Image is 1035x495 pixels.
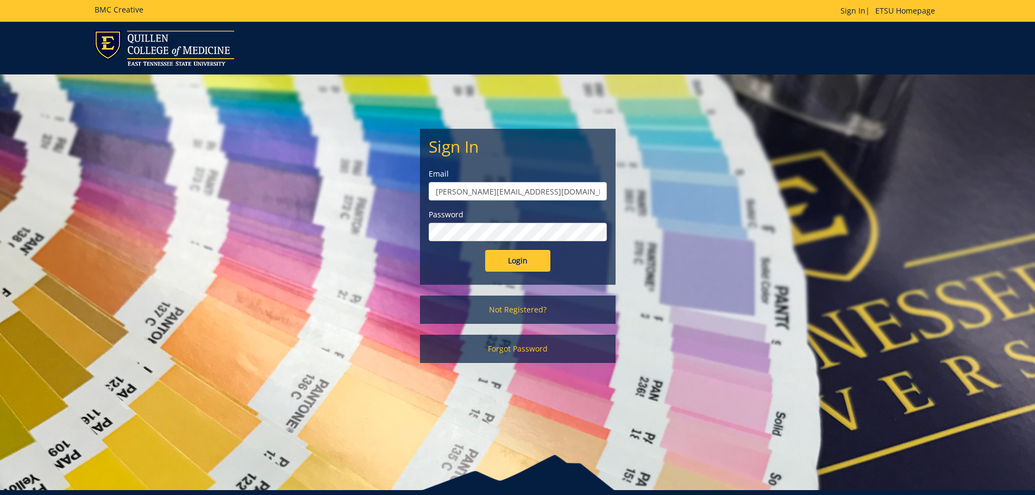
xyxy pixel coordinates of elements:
input: Login [485,250,550,272]
h5: BMC Creative [95,5,143,14]
a: Not Registered? [420,296,616,324]
label: Email [429,168,607,179]
h2: Sign In [429,137,607,155]
a: ETSU Homepage [870,5,940,16]
img: ETSU logo [95,30,234,66]
p: | [840,5,940,16]
label: Password [429,209,607,220]
a: Forgot Password [420,335,616,363]
a: Sign In [840,5,865,16]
